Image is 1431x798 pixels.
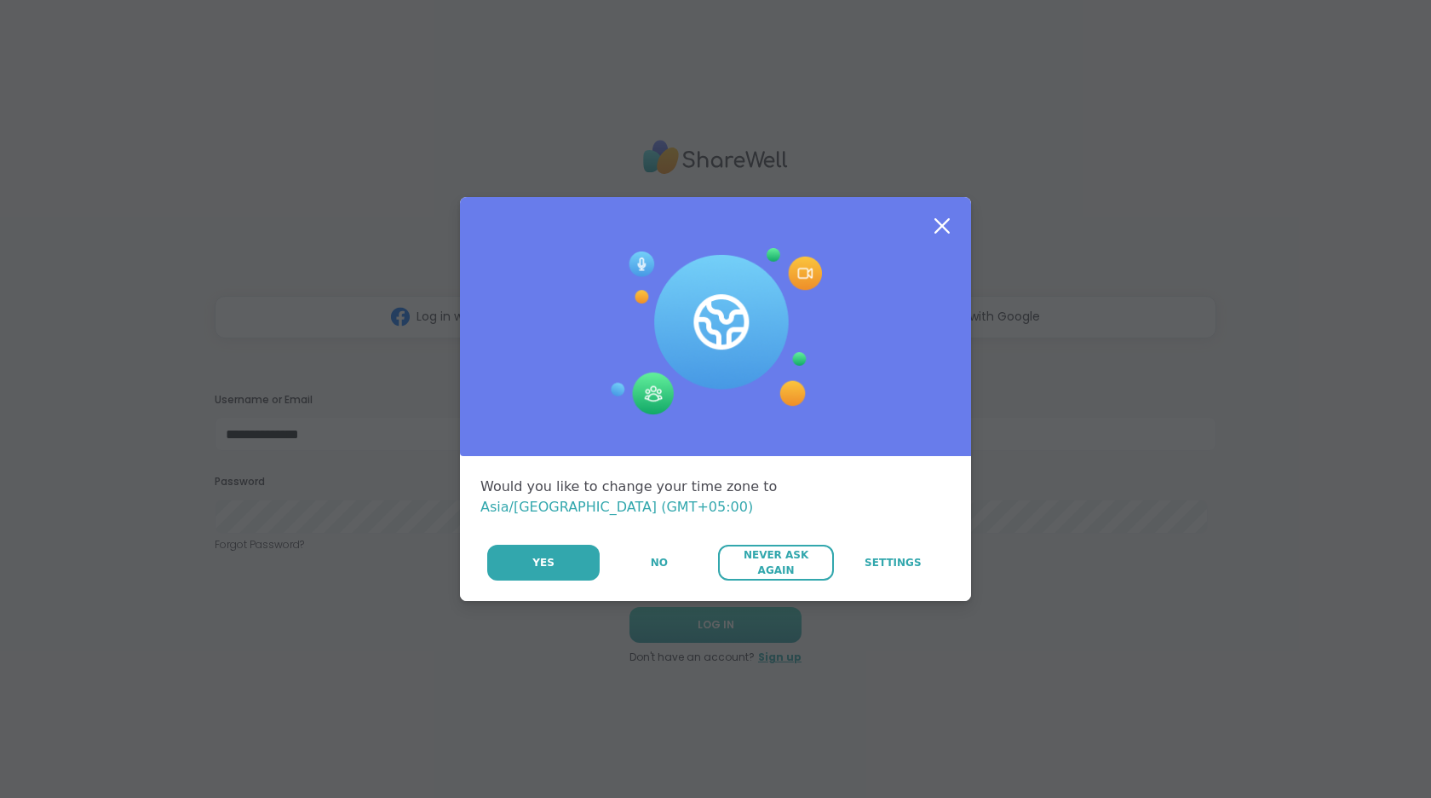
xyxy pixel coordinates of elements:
span: Yes [532,555,555,570]
button: Never Ask Again [718,545,833,581]
a: Settings [836,545,951,581]
span: Asia/[GEOGRAPHIC_DATA] (GMT+05:00) [480,499,753,515]
div: Would you like to change your time zone to [480,477,951,518]
span: Settings [865,555,922,570]
button: Yes [487,545,600,581]
img: Session Experience [609,248,822,415]
span: No [651,555,668,570]
span: Never Ask Again [727,547,825,578]
button: No [601,545,716,581]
